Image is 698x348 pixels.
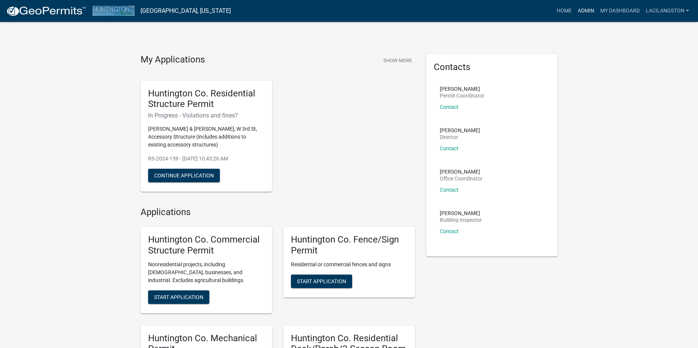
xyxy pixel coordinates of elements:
[148,234,265,256] h5: Huntington Co. Commercial Structure Permit
[141,5,231,17] a: [GEOGRAPHIC_DATA], [US_STATE]
[440,93,485,98] p: Permit Coordinator
[643,4,692,18] a: LaciLangston
[440,86,485,92] p: [PERSON_NAME]
[154,294,203,300] span: Start Application
[291,234,407,256] h5: Huntington Co. Fence/Sign Permit
[148,125,265,149] p: [PERSON_NAME] & [PERSON_NAME], W 3rd St, Accessory Structure (includes additions to existing acce...
[440,176,483,181] p: Office Coordinator
[148,112,265,119] h6: In Progress - Violations and fines?
[297,278,346,284] span: Start Application
[380,54,415,67] button: Show More
[440,217,482,223] p: Building Inspector
[148,261,265,284] p: Nonresidential projects, including [DEMOGRAPHIC_DATA], businesses, and industrial. Excludes agric...
[92,6,135,16] img: Huntington County, Indiana
[148,169,220,182] button: Continue Application
[141,207,415,218] h4: Applications
[141,54,205,66] h4: My Applications
[291,275,352,288] button: Start Application
[148,88,265,110] h5: Huntington Co. Residential Structure Permit
[554,4,575,18] a: Home
[148,290,209,304] button: Start Application
[440,187,459,193] a: Contact
[291,261,407,269] p: Residential or commercial fences and signs
[148,155,265,163] p: RS-2024-159 - [DATE] 10:43:26 AM
[440,104,459,110] a: Contact
[575,4,597,18] a: Admin
[440,128,480,133] p: [PERSON_NAME]
[440,169,483,174] p: [PERSON_NAME]
[440,134,480,140] p: Director
[597,4,643,18] a: My Dashboard
[434,62,550,73] h5: Contacts
[440,211,482,216] p: [PERSON_NAME]
[440,228,459,234] a: Contact
[440,145,459,151] a: Contact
